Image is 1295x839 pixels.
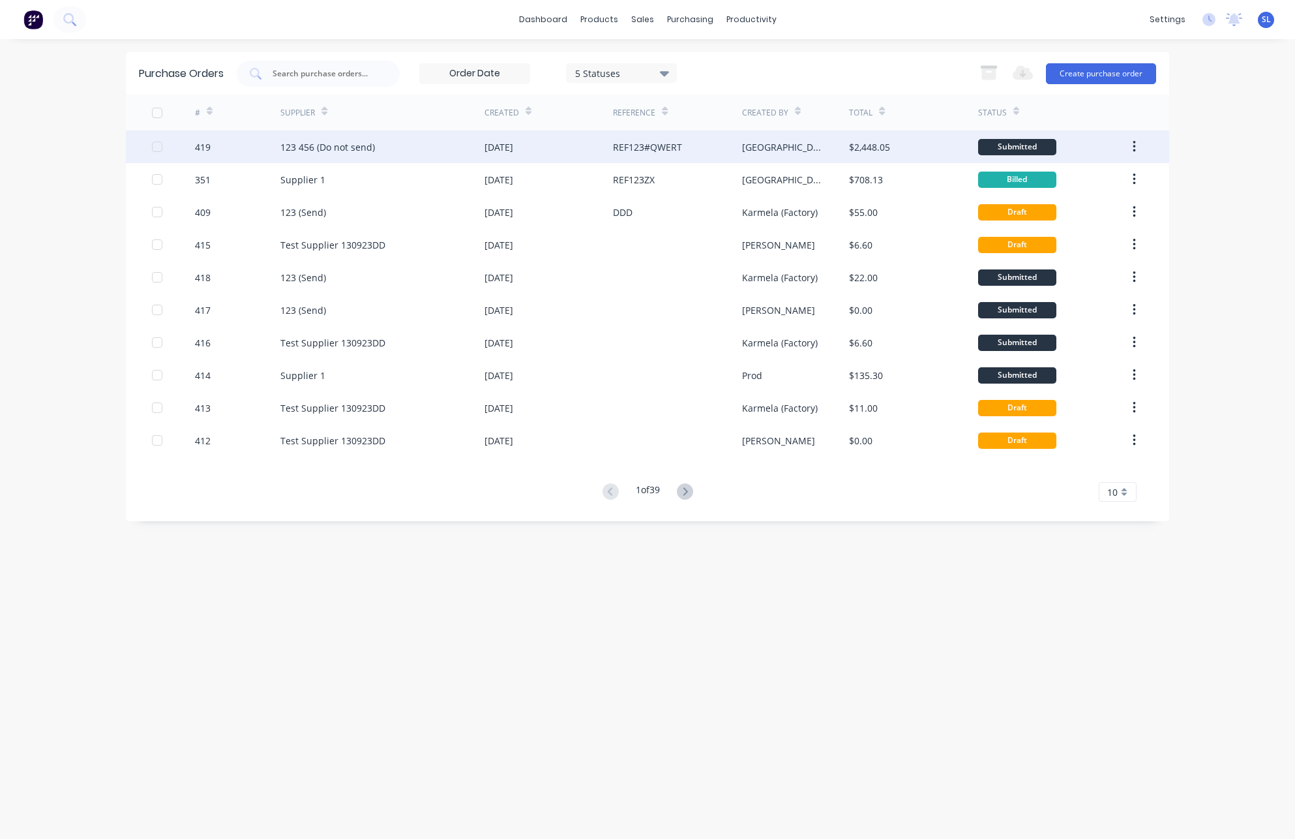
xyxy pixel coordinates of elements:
div: Submitted [978,139,1056,155]
div: 5 Statuses [575,66,668,80]
div: Draft [978,204,1056,221]
input: Search purchase orders... [271,67,380,80]
div: Test Supplier 130923DD [280,238,385,252]
div: [GEOGRAPHIC_DATA] (From Factory) [742,173,824,187]
div: Total [849,107,872,119]
div: 351 [195,173,211,187]
div: 416 [195,336,211,350]
div: Status [978,107,1007,119]
div: $6.60 [849,238,872,252]
div: [DATE] [484,271,513,284]
div: 419 [195,140,211,154]
div: REF123ZX [613,173,655,187]
div: products [574,10,625,29]
div: 418 [195,271,211,284]
div: $708.13 [849,173,883,187]
div: Supplier 1 [280,173,325,187]
div: Submitted [978,269,1056,286]
div: [PERSON_NAME] [742,238,815,252]
div: Karmela (Factory) [742,401,818,415]
div: Test Supplier 130923DD [280,401,385,415]
span: 10 [1107,485,1118,499]
div: [DATE] [484,369,513,382]
a: dashboard [513,10,574,29]
div: Submitted [978,367,1056,384]
div: [DATE] [484,303,513,317]
img: Factory [23,10,43,29]
div: Submitted [978,302,1056,318]
div: Draft [978,237,1056,253]
div: DDD [613,206,633,219]
div: [DATE] [484,336,513,350]
div: $22.00 [849,271,878,284]
div: $0.00 [849,303,872,317]
div: $11.00 [849,401,878,415]
div: [GEOGRAPHIC_DATA] (From Factory) [742,140,824,154]
div: 414 [195,369,211,382]
div: 123 (Send) [280,271,326,284]
div: Prod [742,369,762,382]
div: Supplier 1 [280,369,325,382]
div: Draft [978,433,1056,449]
div: $55.00 [849,206,878,219]
div: Test Supplier 130923DD [280,434,385,448]
div: Test Supplier 130923DD [280,336,385,350]
div: Created By [742,107,788,119]
div: 123 (Send) [280,206,326,219]
div: purchasing [661,10,720,29]
div: settings [1143,10,1192,29]
div: 123 (Send) [280,303,326,317]
div: productivity [720,10,783,29]
div: Karmela (Factory) [742,271,818,284]
div: Draft [978,400,1056,416]
div: [DATE] [484,401,513,415]
div: Created [484,107,519,119]
button: Create purchase order [1046,63,1156,84]
div: [DATE] [484,434,513,448]
div: $0.00 [849,434,872,448]
input: Order Date [420,64,529,84]
div: 417 [195,303,211,317]
div: 409 [195,206,211,219]
div: Purchase Orders [139,66,224,82]
div: 1 of 39 [636,483,660,502]
div: 123 456 (Do not send) [280,140,375,154]
div: Reference [613,107,655,119]
div: REF123#QWERT [613,140,682,154]
div: [DATE] [484,140,513,154]
div: [DATE] [484,238,513,252]
div: Karmela (Factory) [742,206,818,219]
div: sales [625,10,661,29]
div: Billed [978,172,1056,188]
div: 413 [195,401,211,415]
div: [PERSON_NAME] [742,434,815,448]
span: SL [1262,14,1271,25]
div: Submitted [978,335,1056,351]
div: Supplier [280,107,315,119]
div: 412 [195,434,211,448]
div: $6.60 [849,336,872,350]
div: # [195,107,200,119]
div: [DATE] [484,206,513,219]
div: $2,448.05 [849,140,890,154]
div: Karmela (Factory) [742,336,818,350]
div: 415 [195,238,211,252]
div: [PERSON_NAME] [742,303,815,317]
div: [DATE] [484,173,513,187]
div: $135.30 [849,369,883,382]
